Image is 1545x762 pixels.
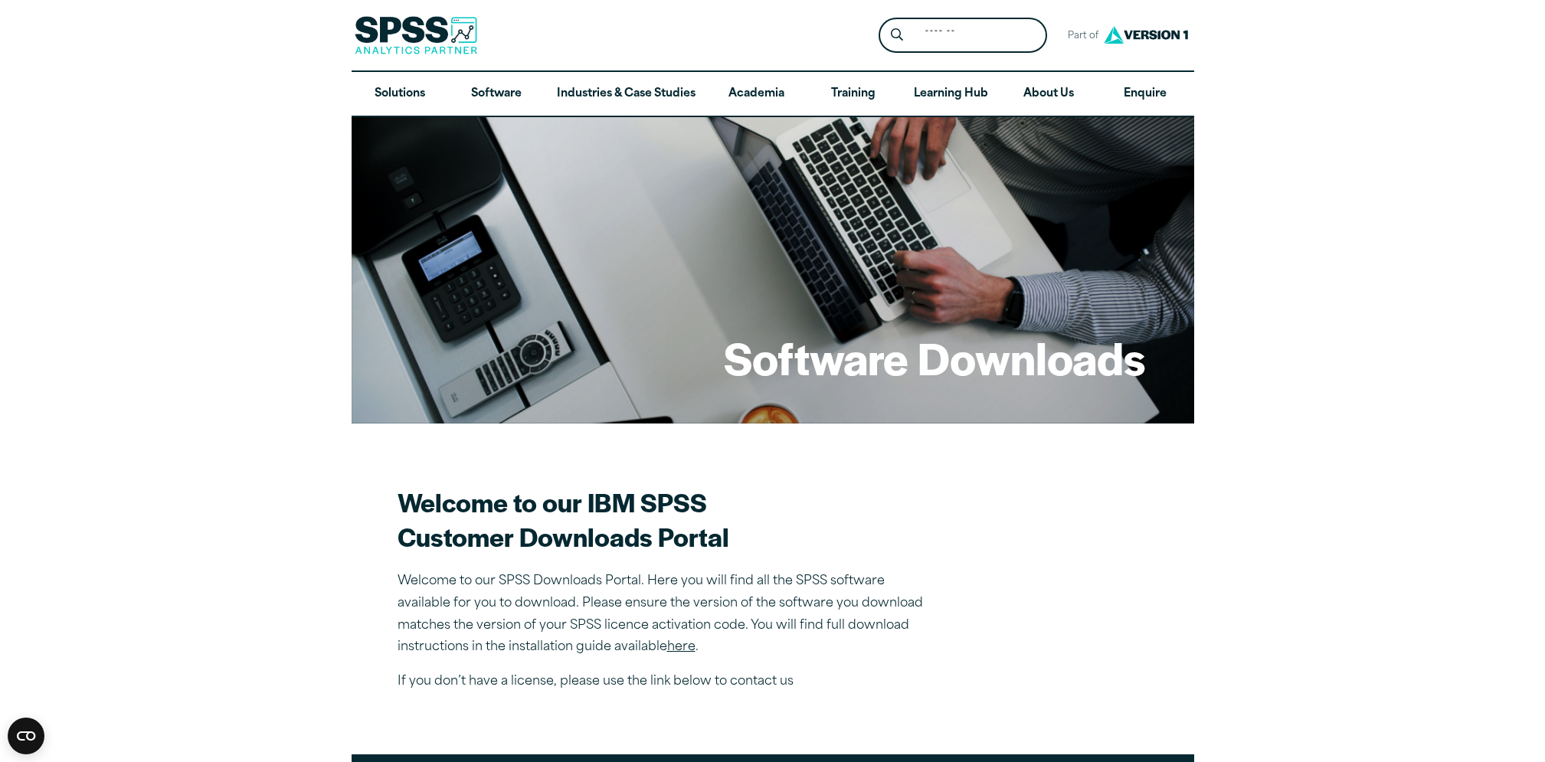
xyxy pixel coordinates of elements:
svg: Search magnifying glass icon [891,28,903,41]
a: About Us [1000,72,1097,116]
p: Welcome to our SPSS Downloads Portal. Here you will find all the SPSS software available for you ... [398,571,934,659]
a: Enquire [1097,72,1193,116]
a: Learning Hub [902,72,1000,116]
img: SPSS Analytics Partner [355,16,477,54]
a: here [667,641,696,653]
h2: Welcome to our IBM SPSS Customer Downloads Portal [398,485,934,554]
a: Software [448,72,545,116]
a: Academia [708,72,804,116]
form: Site Header Search Form [879,18,1047,54]
img: Version1 Logo [1100,21,1192,49]
a: Industries & Case Studies [545,72,708,116]
span: Part of [1059,25,1100,47]
p: If you don’t have a license, please use the link below to contact us [398,671,934,693]
a: Solutions [352,72,448,116]
a: Training [804,72,901,116]
nav: Desktop version of site main menu [352,72,1194,116]
button: Search magnifying glass icon [882,21,911,50]
h1: Software Downloads [724,328,1145,388]
button: Open CMP widget [8,718,44,754]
